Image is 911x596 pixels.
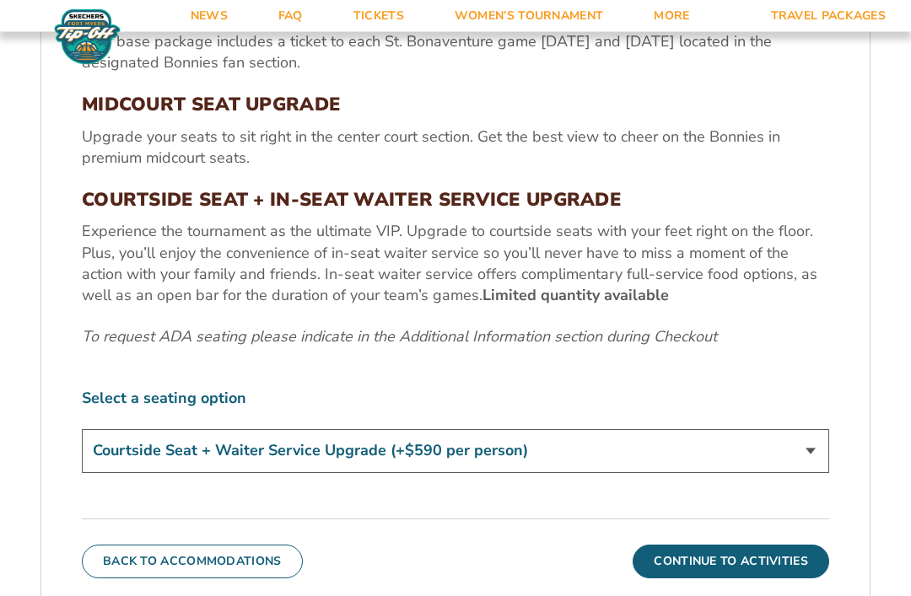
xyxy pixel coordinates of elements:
[82,127,829,169] p: Upgrade your seats to sit right in the center court section. Get the best view to cheer on the Bo...
[82,94,829,116] h3: MIDCOURT SEAT UPGRADE
[82,32,829,74] p: Your base package includes a ticket to each St. Bonaventure game [DATE] and [DATE] located in the...
[82,389,829,410] label: Select a seating option
[82,545,303,579] button: Back To Accommodations
[51,8,124,66] img: Fort Myers Tip-Off
[82,190,829,212] h3: COURTSIDE SEAT + IN-SEAT WAITER SERVICE UPGRADE
[633,545,829,579] button: Continue To Activities
[82,327,717,347] em: To request ADA seating please indicate in the Additional Information section during Checkout
[82,222,829,307] p: Experience the tournament as the ultimate VIP. Upgrade to courtside seats with your feet right on...
[482,286,669,306] b: Limited quantity available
